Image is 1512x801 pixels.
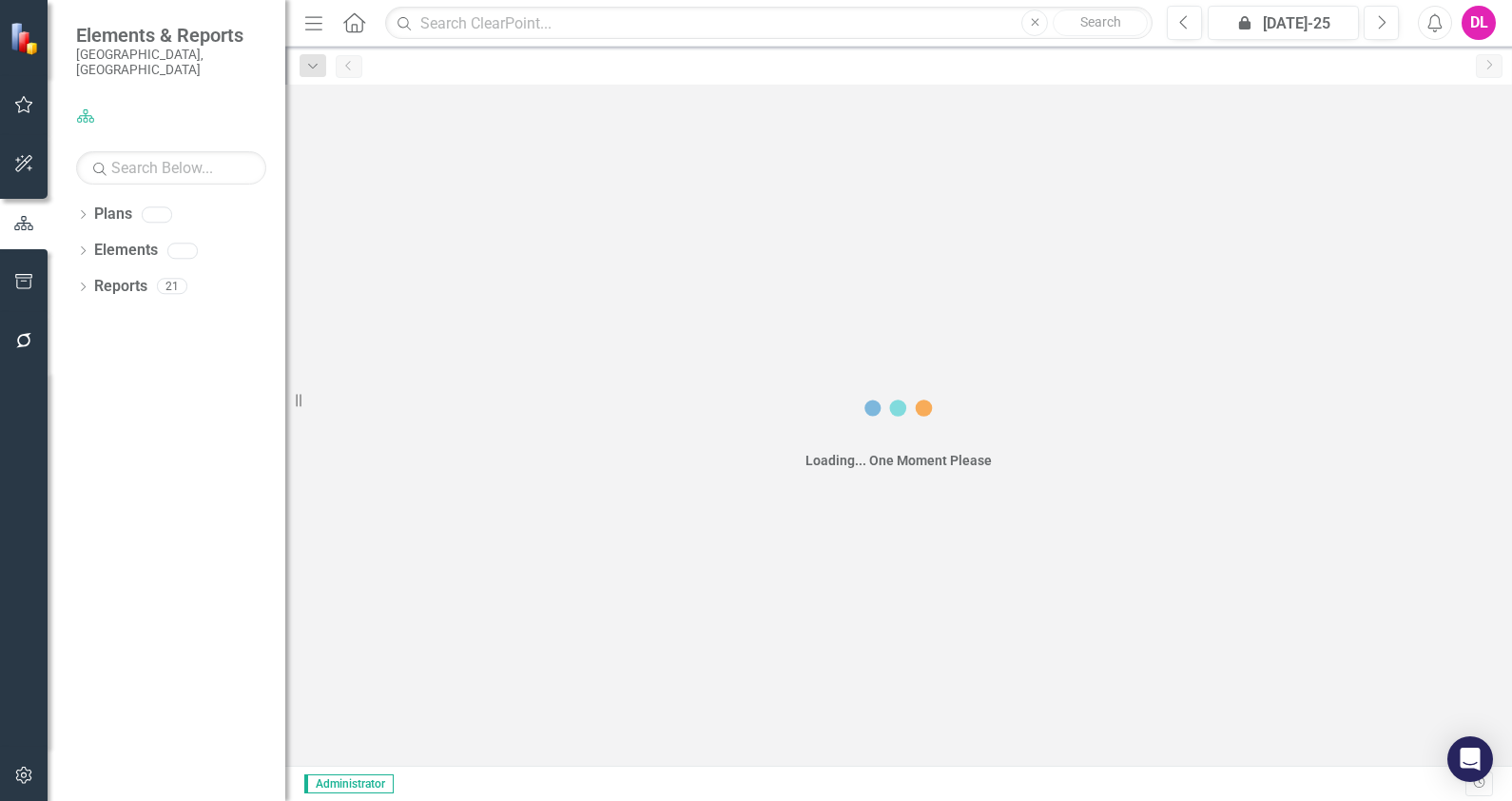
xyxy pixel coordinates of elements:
[157,279,187,295] div: 21
[76,24,266,47] span: Elements & Reports
[76,151,266,185] input: Search Below...
[805,451,992,470] div: Loading... One Moment Please
[1080,14,1121,29] span: Search
[94,204,132,225] a: Plans
[1447,736,1493,782] div: Open Intercom Messenger
[1053,10,1148,36] button: Search
[1208,6,1359,40] button: [DATE]-25
[10,21,44,55] img: ClearPoint Strategy
[1214,12,1352,35] div: [DATE]-25
[94,240,158,262] a: Elements
[94,276,147,298] a: Reports
[385,7,1153,40] input: Search ClearPoint...
[1462,6,1496,40] button: DL
[76,47,266,78] small: [GEOGRAPHIC_DATA], [GEOGRAPHIC_DATA]
[304,774,394,793] span: Administrator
